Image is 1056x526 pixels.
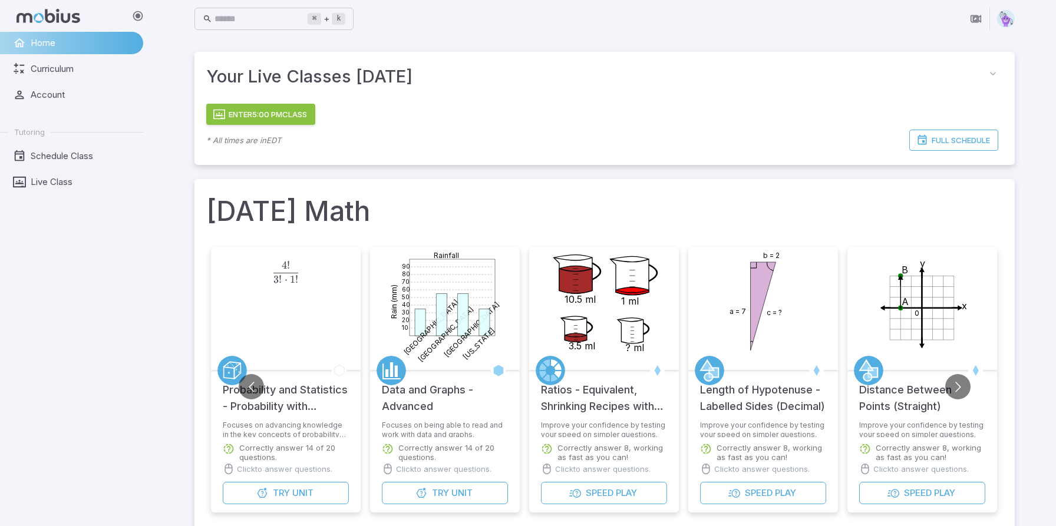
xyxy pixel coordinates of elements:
[285,273,288,286] span: ⋅
[569,340,595,352] text: 3.5 ml
[273,487,290,499] span: Try
[965,8,987,30] button: Join in Zoom Client
[217,356,247,385] a: Probability
[434,250,459,259] text: Rainfall
[700,370,826,415] h5: Length of Hypotenuse - Labelled Sides (Decimal)
[854,356,883,385] a: Geometry 2D
[730,307,746,316] text: a = 7
[308,13,321,25] kbd: ⌘
[717,443,826,462] p: Correctly answer 8, working as fast as you can!
[332,13,345,25] kbd: k
[396,463,491,475] p: Click to answer questions.
[536,356,565,385] a: Rates/Ratios
[402,316,410,323] text: 20
[402,293,410,300] text: 50
[273,273,279,286] span: 3
[565,293,596,305] text: 10.5 ml
[700,482,826,504] button: SpeedPlay
[31,176,135,188] span: Live Class
[555,463,651,475] p: Click to answer questions.
[945,374,971,399] button: Go to next slide
[223,370,349,415] h5: Probability and Statistics - Probability with Factorials Practice
[451,487,473,499] span: Unit
[206,191,1003,231] h1: [DATE] Math
[915,309,919,317] text: 0
[541,421,667,437] p: Improve your confidence by testing your speed on simpler questions.
[237,463,332,475] p: Click to answer questions.
[402,298,460,356] text: [GEOGRAPHIC_DATA]
[920,257,925,269] text: y
[695,356,724,385] a: Geometry 2D
[767,308,782,317] text: c = ?
[31,37,135,49] span: Home
[31,88,135,101] span: Account
[390,284,398,319] text: Rain (mm)
[223,482,349,504] button: TryUnit
[763,251,780,260] text: b = 2
[541,482,667,504] button: SpeedPlay
[902,264,908,276] text: B
[625,342,644,353] text: ? ml
[443,300,501,359] text: [GEOGRAPHIC_DATA]
[402,270,410,277] text: 80
[402,300,410,307] text: 40
[616,487,637,499] span: Play
[909,130,998,151] a: Full Schedule
[239,443,349,462] p: Correctly answer 14 of 20 questions.
[14,127,45,137] span: Tutoring
[308,12,345,26] div: +
[402,262,410,269] text: 90
[461,326,496,361] text: [US_STATE]
[586,487,613,499] span: Speed
[983,64,1003,84] button: collapse
[377,356,406,385] a: Data/Graphing
[382,421,508,437] p: Focuses on being able to read and work with data and graphs.
[700,421,826,437] p: Improve your confidence by testing your speed on simpler questions.
[557,443,667,462] p: Correctly answer 8, working as fast as you can!
[398,443,508,462] p: Correctly answer 14 of 20 questions.
[31,62,135,75] span: Curriculum
[239,374,264,399] button: Go to previous slide
[287,259,290,272] span: !
[859,482,985,504] button: SpeedPlay
[997,10,1015,28] img: pentagon.svg
[876,443,985,462] p: Correctly answer 8, working as fast as you can!
[402,277,410,284] text: 70
[206,64,983,90] span: Your Live Classes [DATE]
[402,323,408,330] text: 10
[382,370,508,415] h5: Data and Graphs - Advanced
[904,487,932,499] span: Speed
[873,463,969,475] p: Click to answer questions.
[621,295,639,307] text: 1 ml
[859,421,985,437] p: Improve your confidence by testing your speed on simpler questions.
[282,259,287,272] span: 4
[31,150,135,163] span: Schedule Class
[206,134,281,146] p: * All times are in EDT
[745,487,773,499] span: Speed
[402,285,410,292] text: 60
[206,104,315,125] button: Enter5:00 PMClass
[279,273,282,286] span: !
[417,305,475,363] text: [GEOGRAPHIC_DATA]
[902,296,909,307] text: A
[292,487,313,499] span: Unit
[859,370,985,415] h5: Distance Between Points (Straight)
[714,463,810,475] p: Click to answer questions.
[223,421,349,437] p: Focuses on advancing knowledge in the key concepts of probability including practice with factori...
[402,308,410,315] text: 30
[295,273,298,286] span: !
[432,487,449,499] span: Try
[298,261,299,276] span: ​
[541,370,667,415] h5: Ratios - Equivalent, Shrinking Recipes with Integer Multiples - Decimals
[382,482,508,504] button: TryUnit
[934,487,955,499] span: Play
[962,300,967,312] text: x
[775,487,796,499] span: Play
[290,273,295,286] span: 1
